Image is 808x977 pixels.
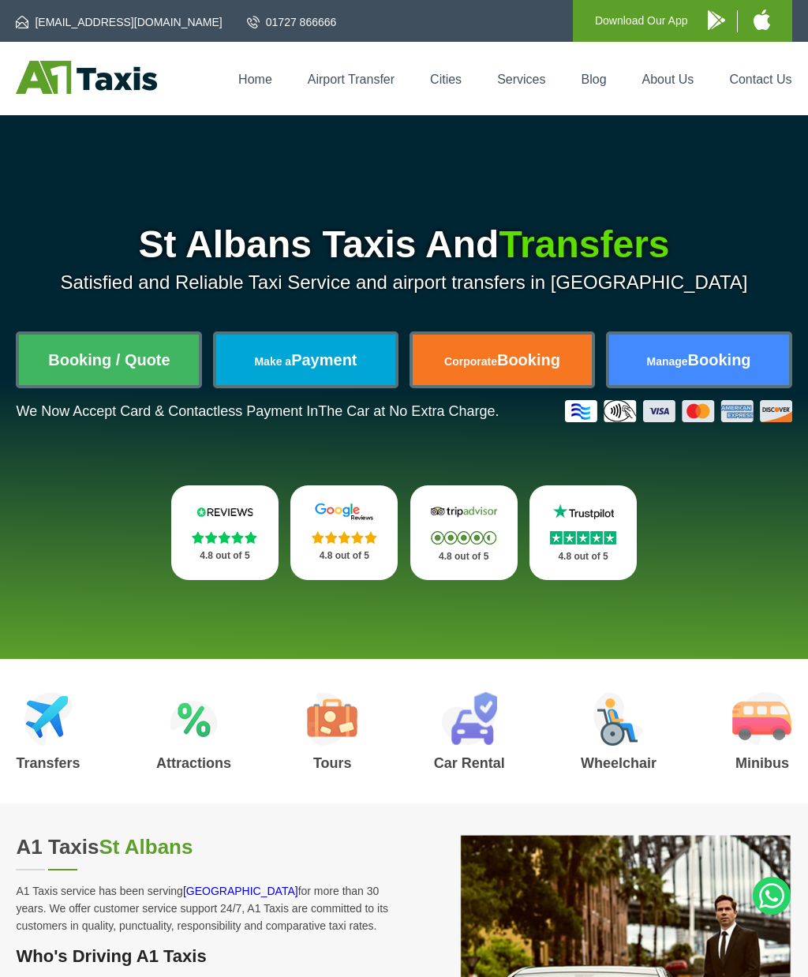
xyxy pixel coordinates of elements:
[729,73,791,86] a: Contact Us
[307,692,357,746] img: Tours
[593,692,644,746] img: Wheelchair
[307,756,357,770] h3: Tours
[156,756,231,770] h3: Attractions
[413,335,593,385] a: CorporateBooking
[318,403,499,419] span: The Car at No Extra Charge.
[16,403,499,420] p: We Now Accept Card & Contactless Payment In
[529,485,637,580] a: Trustpilot Stars 4.8 out of 5
[708,10,725,30] img: A1 Taxis Android App
[238,73,272,86] a: Home
[609,335,789,385] a: ManageBooking
[189,546,261,566] p: 4.8 out of 5
[431,531,496,545] img: Stars
[550,531,616,545] img: Stars
[428,547,500,567] p: 4.8 out of 5
[308,503,380,521] img: Google
[430,73,462,86] a: Cities
[434,756,505,770] h3: Car Rental
[308,546,380,566] p: 4.8 out of 5
[290,485,398,580] a: Google Stars 4.8 out of 5
[183,885,298,897] a: [GEOGRAPHIC_DATA]
[497,73,545,86] a: Services
[312,531,377,544] img: Stars
[547,547,619,567] p: 4.8 out of 5
[99,835,193,859] span: St Albans
[547,503,619,521] img: Trustpilot
[16,271,791,294] p: Satisfied and Reliable Taxi Service and airport transfers in [GEOGRAPHIC_DATA]
[192,531,257,544] img: Stars
[410,485,518,580] a: Tripadvisor Stars 4.8 out of 5
[16,882,388,934] p: A1 Taxis service has been serving for more than 30 years. We offer customer service support 24/7,...
[441,692,497,746] img: Car Rental
[732,756,791,770] h3: Minibus
[171,485,279,580] a: Reviews.io Stars 4.8 out of 5
[428,503,500,521] img: Tripadvisor
[754,9,770,30] img: A1 Taxis iPhone App
[16,946,388,967] h3: Who's Driving A1 Taxis
[24,692,73,746] img: Airport Transfers
[16,61,157,94] img: A1 Taxis St Albans LTD
[247,14,337,30] a: 01727 866666
[646,355,687,368] span: Manage
[444,355,497,368] span: Corporate
[16,14,222,30] a: [EMAIL_ADDRESS][DOMAIN_NAME]
[642,73,694,86] a: About Us
[595,11,688,31] p: Download Our App
[216,335,396,385] a: Make aPayment
[732,692,791,746] img: Minibus
[189,503,261,521] img: Reviews.io
[565,400,792,422] img: Credit And Debit Cards
[254,355,291,368] span: Make a
[16,756,80,770] h3: Transfers
[16,226,791,264] h1: St Albans Taxis And
[16,835,388,859] h2: A1 Taxis
[19,335,199,385] a: Booking / Quote
[308,73,395,86] a: Airport Transfer
[582,73,607,86] a: Blog
[581,756,656,770] h3: Wheelchair
[499,223,669,265] span: Transfers
[170,692,218,746] img: Attractions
